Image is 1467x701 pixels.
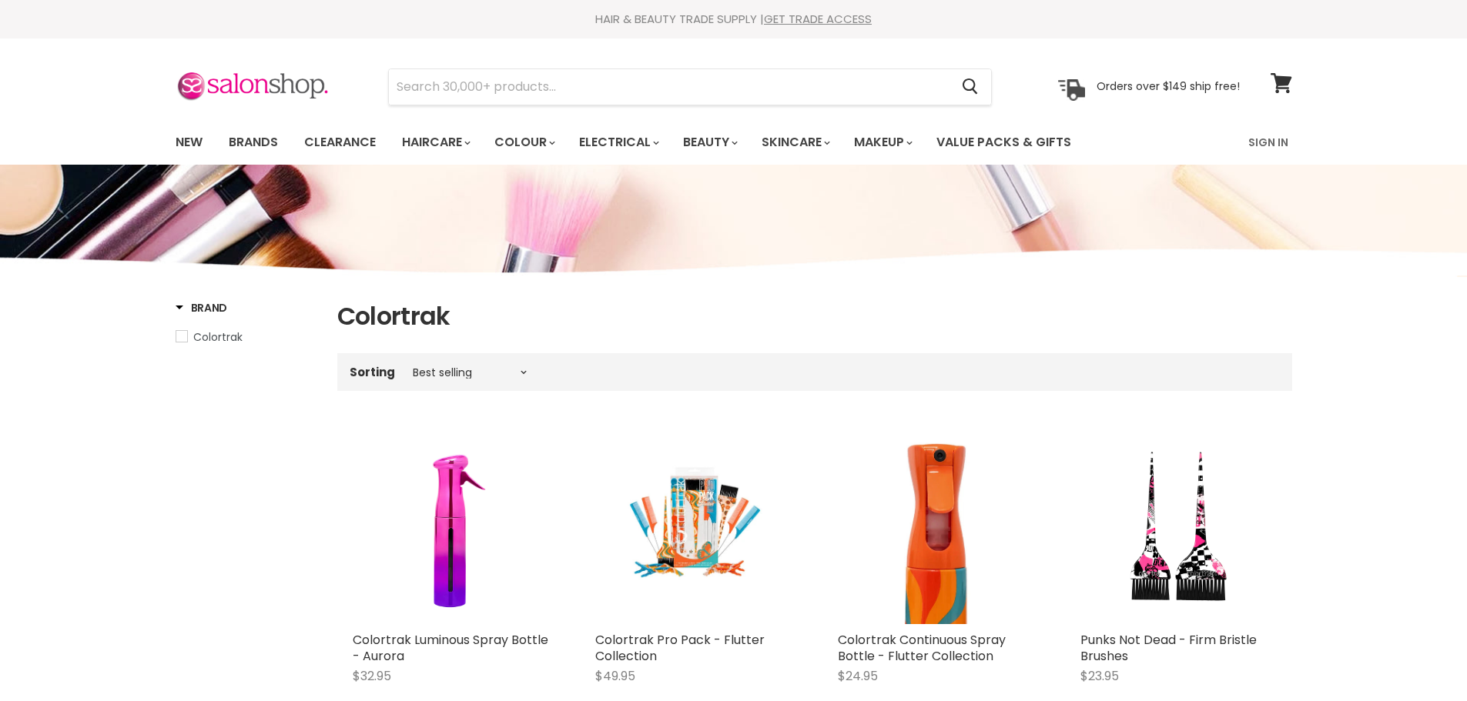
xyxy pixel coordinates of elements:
label: Sorting [350,366,395,379]
nav: Main [156,120,1311,165]
span: $32.95 [353,667,391,685]
a: Clearance [293,126,387,159]
a: New [164,126,214,159]
img: Colortrak Pro Pack - Flutter Collection [625,428,762,624]
ul: Main menu [164,120,1161,165]
span: Colortrak [193,329,243,345]
h1: Colortrak [337,300,1292,332]
img: Colortrak Continuous Spray Bottle - Flutter Collection [867,428,1005,624]
a: Colour [483,126,564,159]
h3: Brand [176,300,228,315]
a: Colortrak Continuous Spray Bottle - Flutter Collection [838,631,1006,665]
a: Brands [217,126,290,159]
a: Haircare [390,126,480,159]
a: Electrical [568,126,668,159]
span: $24.95 [838,667,878,685]
a: Beauty [672,126,747,159]
a: Colortrak Luminous Spray Bottle - Aurora [353,631,548,665]
a: Makeup [842,126,922,159]
a: Punks Not Dead - Firm Bristle Brushes [1080,631,1257,665]
a: GET TRADE ACCESS [764,11,872,27]
a: Colortrak Continuous Spray Bottle - Flutter Collection [838,428,1034,624]
a: Colortrak Pro Pack - Flutter Collection [595,631,765,665]
span: $23.95 [1080,667,1119,685]
form: Product [388,68,992,105]
p: Orders over $149 ship free! [1097,79,1240,93]
a: Sign In [1239,126,1298,159]
img: Colortrak Luminous Spray Bottle - Aurora [385,428,516,624]
a: Punks Not Dead - Firm Bristle Brushes [1080,428,1277,624]
a: Value Packs & Gifts [925,126,1083,159]
a: Colortrak Pro Pack - Flutter Collection [595,428,792,624]
span: $49.95 [595,667,635,685]
button: Search [950,69,991,105]
img: Punks Not Dead - Firm Bristle Brushes [1113,428,1244,624]
a: Colortrak Luminous Spray Bottle - Aurora [353,428,549,624]
input: Search [389,69,950,105]
a: Colortrak [176,329,318,345]
a: Skincare [750,126,839,159]
div: HAIR & BEAUTY TRADE SUPPLY | [156,12,1311,27]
